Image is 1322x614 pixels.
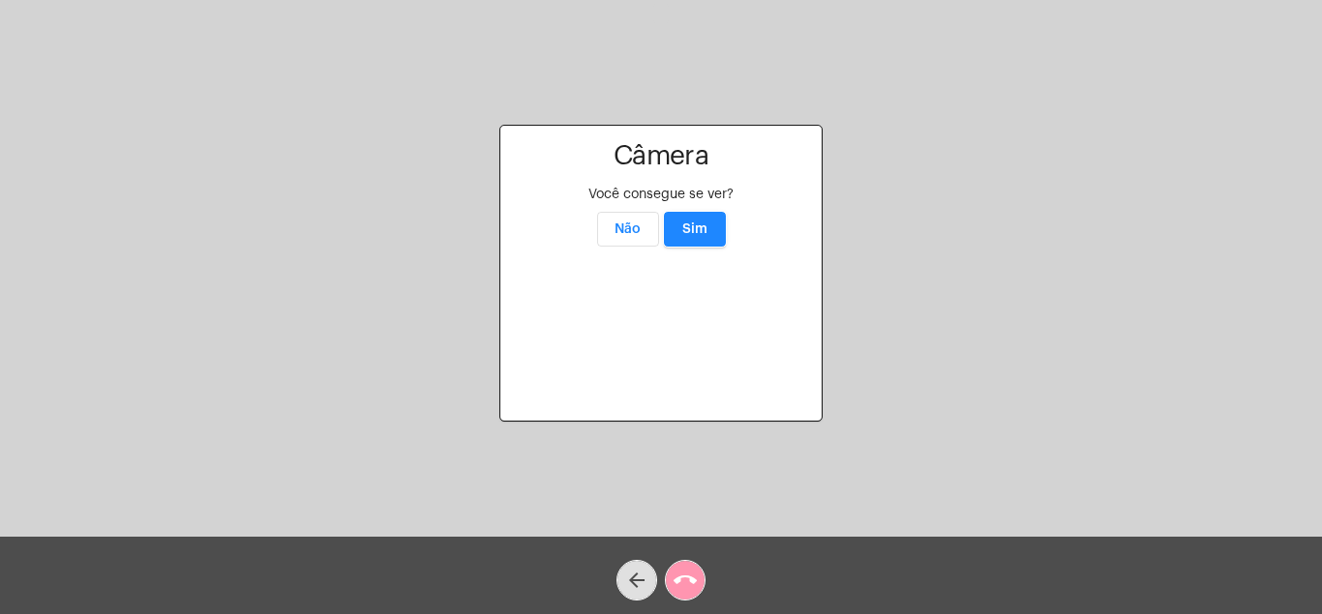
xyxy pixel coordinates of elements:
span: Sim [682,222,707,236]
button: Não [597,212,659,247]
span: Não [615,222,641,236]
mat-icon: arrow_back [625,569,648,592]
h1: Câmera [516,141,806,171]
span: Você consegue se ver? [588,188,734,201]
mat-icon: call_end [674,569,697,592]
button: Sim [664,212,726,247]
